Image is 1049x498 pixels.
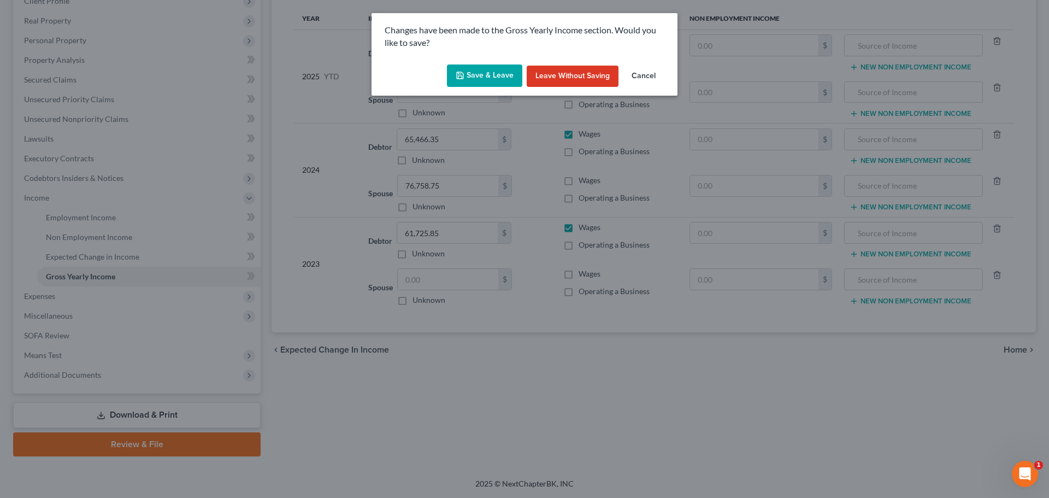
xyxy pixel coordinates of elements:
iframe: Intercom live chat [1012,461,1038,487]
span: 1 [1034,461,1043,470]
button: Cancel [623,66,664,87]
button: Save & Leave [447,65,522,87]
button: Leave without Saving [527,66,618,87]
p: Changes have been made to the Gross Yearly Income section. Would you like to save? [385,24,664,49]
